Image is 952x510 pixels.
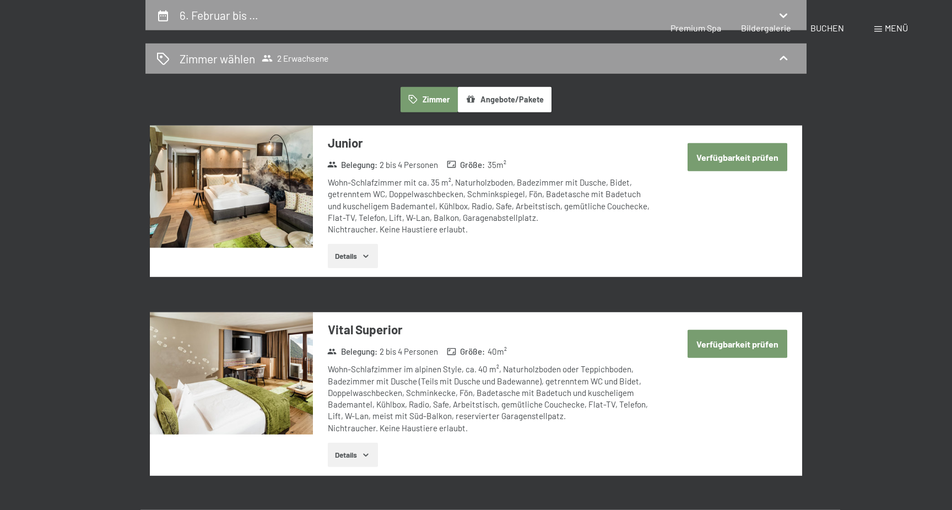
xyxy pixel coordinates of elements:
[180,51,255,67] h2: Zimmer wählen
[447,346,485,357] strong: Größe :
[885,23,908,33] span: Menü
[488,346,507,357] span: 40 m²
[150,126,313,248] img: mss_renderimg.php
[327,159,377,171] strong: Belegung :
[688,330,787,358] button: Verfügbarkeit prüfen
[488,159,506,171] span: 35 m²
[810,23,844,33] a: BUCHEN
[380,159,438,171] span: 2 bis 4 Personen
[328,363,656,434] div: Wohn-Schlafzimmer im alpinen Style, ca. 40 m², Naturholzboden oder Teppichboden, Badezimmer mit D...
[741,23,791,33] a: Bildergalerie
[150,312,313,435] img: mss_renderimg.php
[327,346,377,357] strong: Belegung :
[447,159,485,171] strong: Größe :
[328,244,378,268] button: Details
[328,177,656,235] div: Wohn-Schlafzimmer mit ca. 35 m², Naturholzboden, Badezimmer mit Dusche, Bidet, getrenntem WC, Dop...
[688,143,787,171] button: Verfügbarkeit prüfen
[328,443,378,467] button: Details
[328,134,656,151] h3: Junior
[401,87,458,112] button: Zimmer
[458,87,551,112] button: Angebote/Pakete
[380,346,438,357] span: 2 bis 4 Personen
[262,53,328,64] span: 2 Erwachsene
[180,8,258,22] h2: 6. Februar bis …
[328,321,656,338] h3: Vital Superior
[670,23,721,33] a: Premium Spa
